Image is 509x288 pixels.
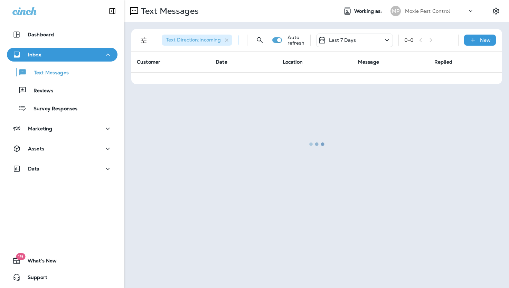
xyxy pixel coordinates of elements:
button: Text Messages [7,65,117,80]
span: 19 [16,253,25,260]
p: Inbox [28,52,41,57]
p: Reviews [27,88,53,94]
button: Assets [7,142,117,156]
button: Marketing [7,122,117,136]
p: Marketing [28,126,52,131]
button: Dashboard [7,28,117,41]
p: New [480,37,491,43]
button: Survey Responses [7,101,117,115]
p: Data [28,166,40,171]
button: Data [7,162,117,176]
button: Reviews [7,83,117,97]
p: Text Messages [27,70,69,76]
button: 19What's New [7,254,117,268]
span: What's New [21,258,57,266]
button: Inbox [7,48,117,62]
button: Collapse Sidebar [103,4,122,18]
button: Support [7,270,117,284]
p: Survey Responses [27,106,77,112]
p: Dashboard [28,32,54,37]
p: Assets [28,146,44,151]
span: Support [21,275,47,283]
